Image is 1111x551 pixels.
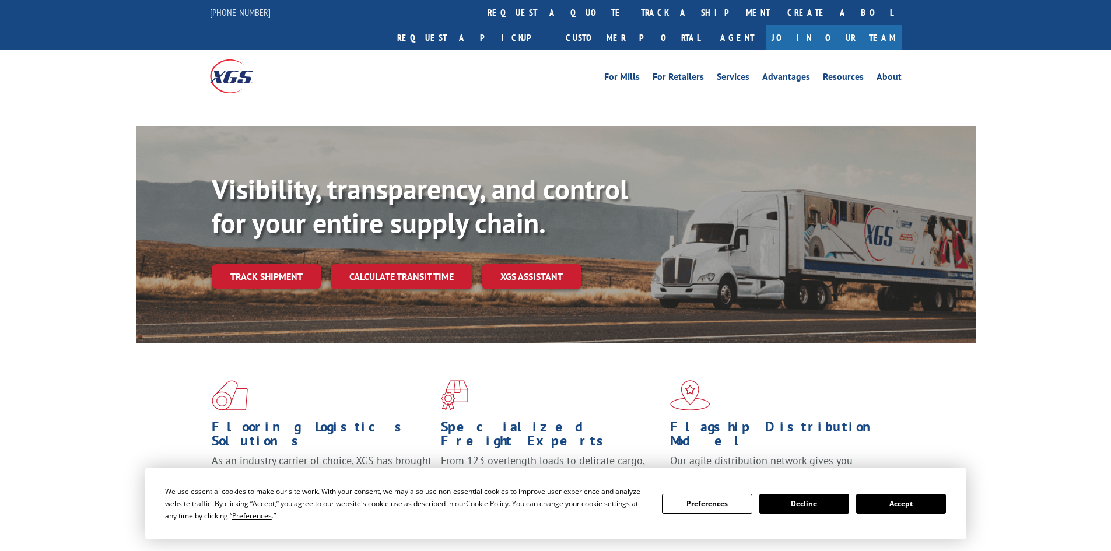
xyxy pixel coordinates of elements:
h1: Specialized Freight Experts [441,420,661,454]
h1: Flagship Distribution Model [670,420,891,454]
a: Advantages [762,72,810,85]
button: Preferences [662,494,752,514]
a: For Retailers [653,72,704,85]
a: Track shipment [212,264,321,289]
a: For Mills [604,72,640,85]
a: Request a pickup [388,25,557,50]
span: Cookie Policy [466,499,509,508]
button: Decline [759,494,849,514]
a: About [877,72,902,85]
a: Join Our Team [766,25,902,50]
b: Visibility, transparency, and control for your entire supply chain. [212,171,628,241]
img: xgs-icon-focused-on-flooring-red [441,380,468,410]
a: XGS ASSISTANT [482,264,581,289]
h1: Flooring Logistics Solutions [212,420,432,454]
p: From 123 overlength loads to delicate cargo, our experienced staff knows the best way to move you... [441,454,661,506]
a: [PHONE_NUMBER] [210,6,271,18]
a: Services [717,72,749,85]
a: Calculate transit time [331,264,472,289]
button: Accept [856,494,946,514]
span: Preferences [232,511,272,521]
div: We use essential cookies to make our site work. With your consent, we may also use non-essential ... [165,485,648,522]
span: Our agile distribution network gives you nationwide inventory management on demand. [670,454,885,481]
img: xgs-icon-flagship-distribution-model-red [670,380,710,410]
a: Customer Portal [557,25,709,50]
div: Cookie Consent Prompt [145,468,966,539]
span: As an industry carrier of choice, XGS has brought innovation and dedication to flooring logistics... [212,454,432,495]
img: xgs-icon-total-supply-chain-intelligence-red [212,380,248,410]
a: Resources [823,72,864,85]
a: Agent [709,25,766,50]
